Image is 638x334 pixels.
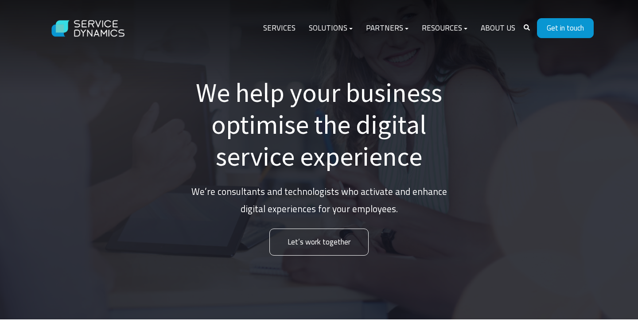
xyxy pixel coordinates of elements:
[257,18,302,39] a: Services
[44,12,133,46] img: Service Dynamics Logo - White
[186,183,452,218] p: We’re consultants and technologists who activate and enhance digital experiences for your employees.
[359,18,415,39] a: Partners
[415,18,474,39] a: Resources
[474,18,522,39] a: About Us
[269,229,369,256] a: Let’s work together
[257,18,522,39] div: Navigation Menu
[186,77,452,172] h1: We help your business optimise the digital service experience
[302,18,359,39] a: Solutions
[537,18,594,38] a: Get in touch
